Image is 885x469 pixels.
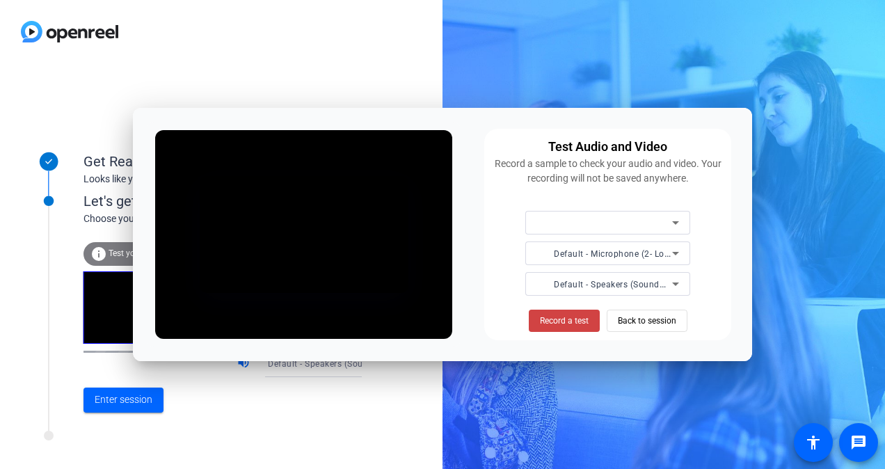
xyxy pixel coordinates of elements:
[83,191,390,212] div: Let's get connected.
[83,172,362,186] div: Looks like you've been invited to join
[805,434,822,451] mat-icon: accessibility
[109,248,205,258] span: Test your audio and video
[95,392,152,407] span: Enter session
[83,212,390,226] div: Choose your settings
[607,310,687,332] button: Back to session
[540,315,589,327] span: Record a test
[83,151,362,172] div: Get Ready!
[554,278,720,289] span: Default - Speakers (SoundWire Speakers)
[268,358,434,369] span: Default - Speakers (SoundWire Speakers)
[237,356,253,372] mat-icon: volume_up
[618,308,676,334] span: Back to session
[850,434,867,451] mat-icon: message
[529,310,600,332] button: Record a test
[493,157,723,186] div: Record a sample to check your audio and video. Your recording will not be saved anywhere.
[90,246,107,262] mat-icon: info
[548,137,667,157] div: Test Audio and Video
[554,248,812,259] span: Default - Microphone (2- Logitech Webcam C930e) (046d:0843)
